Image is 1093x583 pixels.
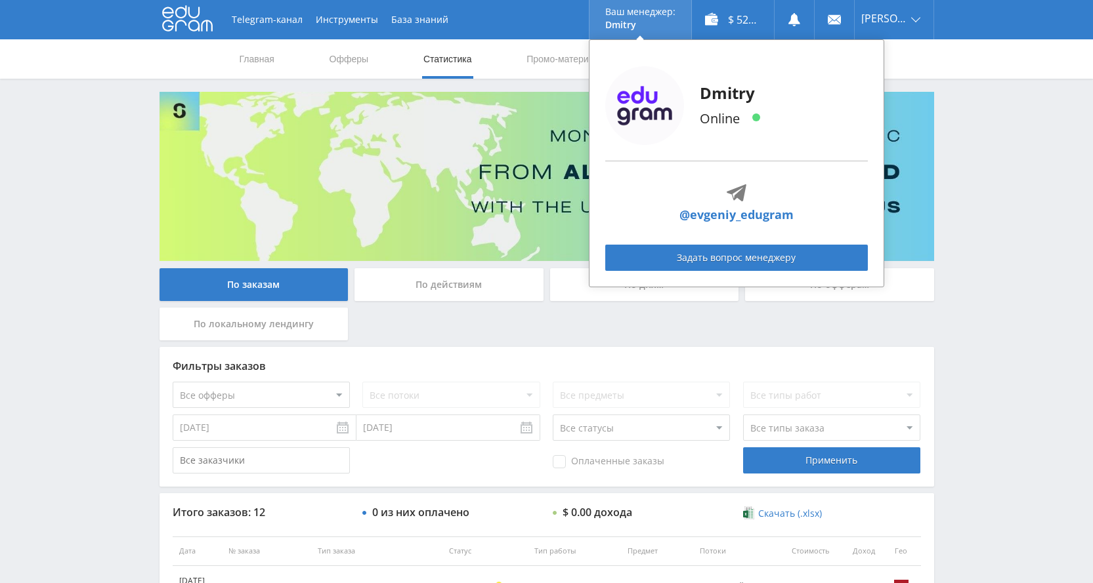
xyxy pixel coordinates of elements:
[442,536,528,566] th: Статус
[354,268,544,301] div: По действиям
[173,360,921,372] div: Фильтры заказов
[621,536,693,566] th: Предмет
[743,506,754,519] img: xlsx
[743,447,920,473] div: Применить
[160,92,934,261] img: Banner
[528,536,620,566] th: Тип работы
[173,447,350,473] input: Все заказчики
[563,506,632,518] div: $ 0.00 дохода
[700,109,755,129] p: Online
[311,536,442,566] th: Тип заказа
[743,507,822,520] a: Скачать (.xlsx)
[372,506,469,518] div: 0 из них оплачено
[550,268,739,301] div: По дням
[238,39,276,79] a: Главная
[553,455,664,468] span: Оплаченные заказы
[758,508,822,519] span: Скачать (.xlsx)
[160,268,349,301] div: По заказам
[861,13,907,24] span: [PERSON_NAME]
[605,20,675,30] p: Dmitry
[222,536,311,566] th: № заказа
[422,39,473,79] a: Статистика
[173,506,350,518] div: Итого заказов: 12
[700,83,755,104] p: Dmitry
[173,536,223,566] th: Дата
[605,66,684,145] img: edugram_logo.png
[882,536,921,566] th: Гео
[328,39,370,79] a: Офферы
[693,536,771,566] th: Потоки
[771,536,836,566] th: Стоимость
[679,206,794,224] a: @evgeniy_edugram
[525,39,607,79] a: Промо-материалы
[605,245,868,271] a: Задать вопрос менеджеру
[836,536,881,566] th: Доход
[160,308,349,340] div: По локальному лендингу
[605,7,675,17] p: Ваш менеджер:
